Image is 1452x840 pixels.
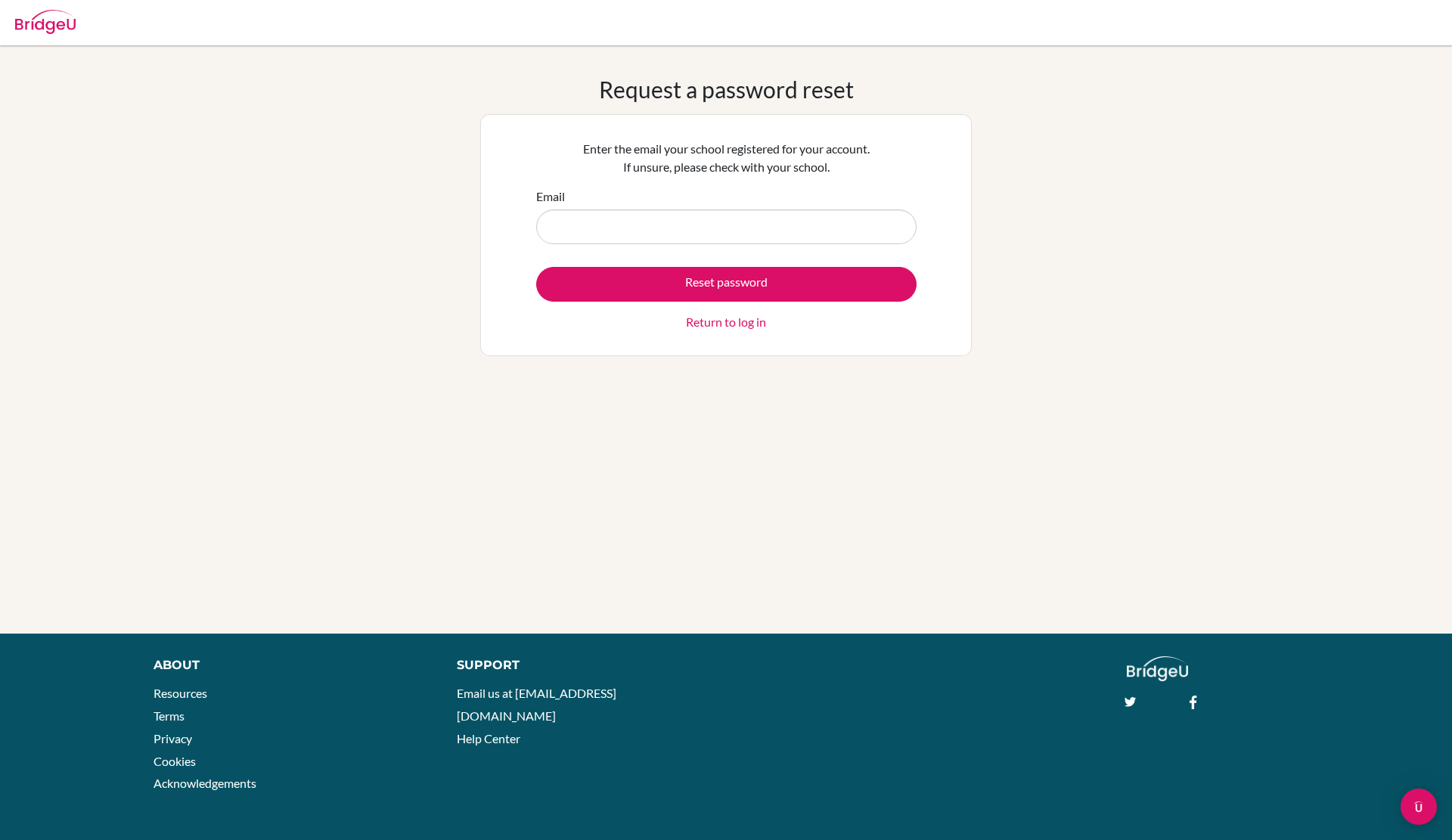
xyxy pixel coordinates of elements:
a: Help Center [457,731,520,745]
p: Enter the email your school registered for your account. If unsure, please check with your school. [536,140,917,176]
button: Reset password [536,267,917,302]
a: Terms [154,708,185,723]
label: Email [536,188,565,206]
a: Acknowledgements [154,776,256,790]
img: Bridge-U [15,10,76,34]
div: Open Intercom Messenger [1401,789,1437,825]
a: Email us at [EMAIL_ADDRESS][DOMAIN_NAME] [457,686,616,723]
a: Cookies [154,754,196,768]
div: Support [457,656,709,674]
img: logo_white@2x-f4f0deed5e89b7ecb1c2cc34c3e3d731f90f0f143d5ea2071677605dd97b5244.png [1127,656,1188,681]
div: About [154,656,423,674]
a: Return to log in [686,313,766,331]
a: Privacy [154,731,192,745]
h1: Request a password reset [599,76,854,103]
a: Resources [154,686,207,700]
